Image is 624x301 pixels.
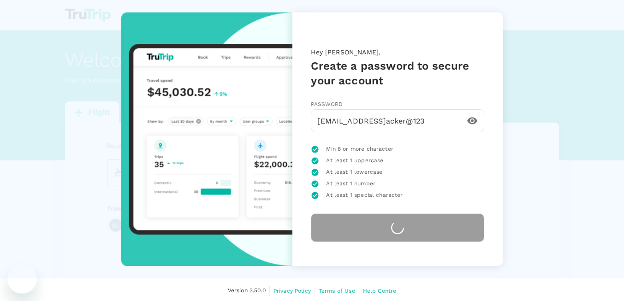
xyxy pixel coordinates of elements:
span: Password [311,101,343,107]
span: Terms of Use [319,288,355,294]
a: Help Centre [363,286,397,296]
span: Privacy Policy [273,288,311,294]
a: Terms of Use [319,286,355,296]
img: trutrip-set-password [121,12,293,266]
span: Min 8 or more character [326,145,393,154]
span: At least 1 number [326,179,375,189]
span: At least 1 special character [326,191,403,200]
iframe: Button to launch messaging window [7,264,37,294]
button: toggle password visibility [461,110,483,132]
span: At least 1 lowercase [326,168,382,177]
span: Help Centre [363,288,397,294]
span: At least 1 uppercase [326,156,383,165]
p: Hey [PERSON_NAME], [311,47,484,59]
h5: Create a password to secure your account [311,59,484,88]
a: Privacy Policy [273,286,311,296]
span: Version 3.50.0 [228,286,266,295]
